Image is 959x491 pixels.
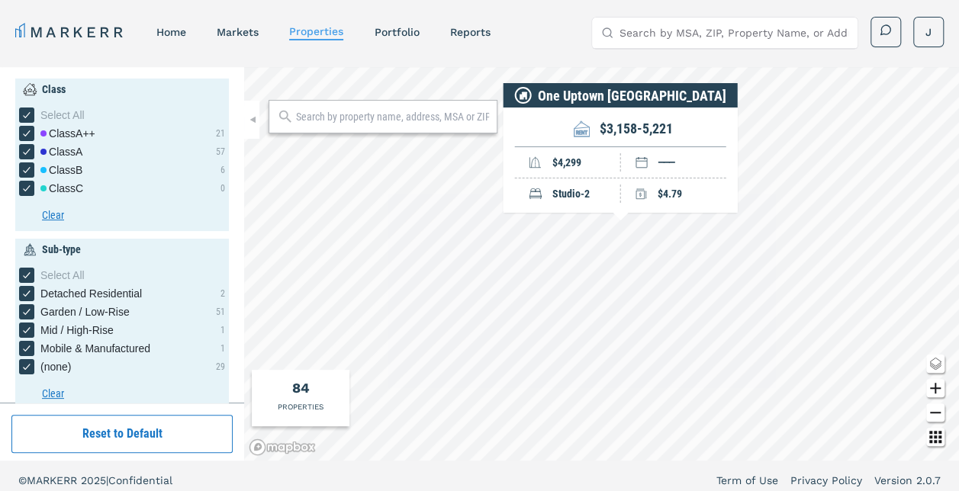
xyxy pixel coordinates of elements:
[620,185,726,203] div: $4.79
[504,83,738,213] div: Property Info PopUp
[926,428,945,446] button: Other options map button
[292,377,310,398] div: Total of properties
[913,17,944,47] button: J
[108,474,172,486] span: Confidential
[374,26,419,38] a: Portfolio
[40,286,142,301] span: Detached Residential
[81,474,108,486] span: 2025 |
[874,473,941,488] a: Version 2.0.7
[42,242,81,258] div: Sub-type
[925,24,932,40] span: J
[278,401,323,412] div: PROPERTIES
[220,342,225,355] div: 1
[220,181,225,195] div: 0
[19,108,225,123] div: [object Object] checkbox input
[538,88,726,104] h1: One Uptown [GEOGRAPHIC_DATA]
[15,21,126,43] a: MARKERR
[42,207,225,223] button: Clear button
[40,268,225,283] div: Select All
[19,181,83,196] div: [object Object] checkbox input
[658,155,674,170] span: ———
[19,144,82,159] div: [object Object] checkbox input
[289,25,343,37] a: properties
[216,145,225,159] div: 57
[40,126,95,141] div: Class A++
[40,341,150,356] span: Mobile & Manufactured
[217,26,259,38] a: markets
[19,359,71,374] div: (none) checkbox input
[27,474,81,486] span: MARKERR
[296,109,489,124] input: Search by property name, address, MSA or ZIP Code
[40,144,82,159] div: Class A
[216,360,225,374] div: 29
[926,403,945,422] button: Zoom out map button
[40,108,225,123] div: Select All
[11,415,233,453] button: Reset to Default
[244,67,959,461] canvas: Map
[220,163,225,177] div: 6
[515,153,621,172] div: $4,299
[216,127,225,140] div: 21
[40,162,82,178] div: Class B
[790,473,862,488] a: Privacy Policy
[19,341,150,356] div: Mobile & Manufactured checkbox input
[926,379,945,397] button: Zoom in map button
[42,386,225,402] button: Clear button
[600,121,673,136] div: $3,158-5,221
[40,323,114,338] span: Mid / High-Rise
[220,323,225,337] div: 1
[156,26,186,38] a: home
[18,474,27,486] span: ©
[19,286,142,301] div: Detached Residential checkbox input
[19,304,130,319] div: Garden / Low-Rise checkbox input
[216,305,225,319] div: 51
[40,181,83,196] div: Class C
[42,82,66,98] div: Class
[716,473,778,488] a: Term of Use
[19,268,225,283] div: [object Object] checkbox input
[40,359,71,374] span: (none)
[220,287,225,300] div: 2
[19,126,95,141] div: [object Object] checkbox input
[926,355,945,373] button: Change style map button
[19,162,82,178] div: [object Object] checkbox input
[619,18,848,48] input: Search by MSA, ZIP, Property Name, or Address
[449,26,490,38] a: reports
[515,185,621,203] div: Studio-2
[40,304,130,319] span: Garden / Low-Rise
[19,323,114,338] div: Mid / High-Rise checkbox input
[249,438,316,456] a: Mapbox logo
